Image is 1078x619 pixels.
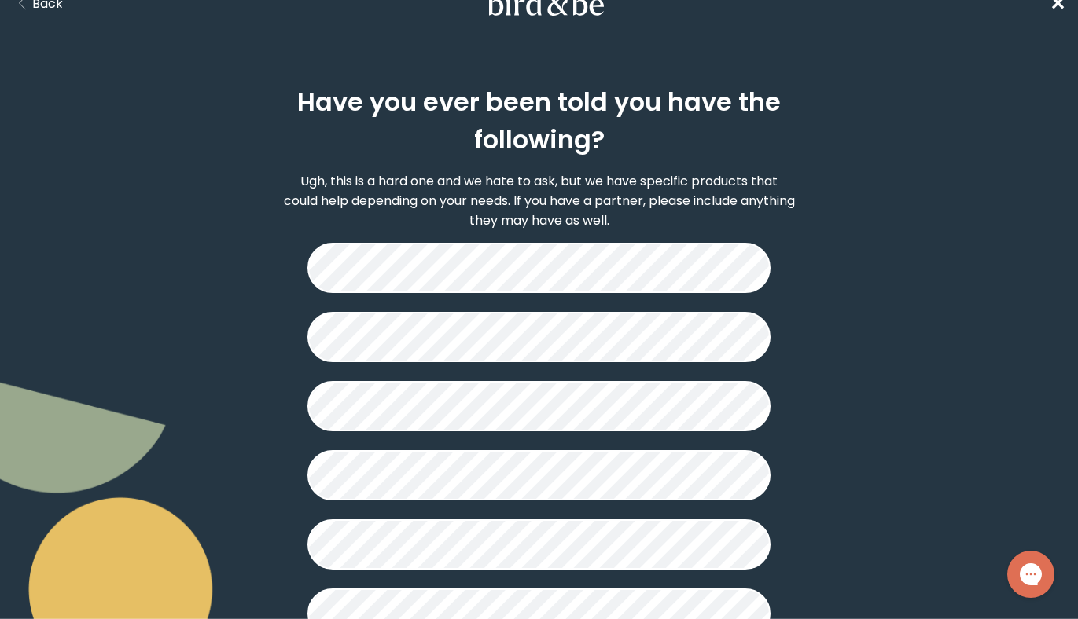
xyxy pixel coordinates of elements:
[282,171,797,230] p: Ugh, this is a hard one and we hate to ask, but we have specific products that could help dependi...
[999,545,1062,603] iframe: Gorgias live chat messenger
[282,83,797,159] h2: Have you ever been told you have the following?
